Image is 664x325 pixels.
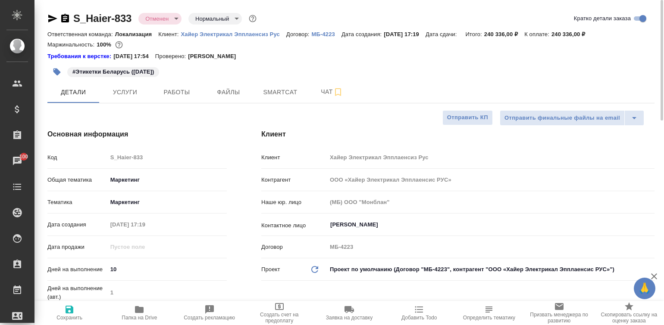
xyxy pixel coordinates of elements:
[637,279,652,297] span: 🙏
[184,315,235,321] span: Создать рекламацию
[311,87,353,97] span: Чат
[47,52,113,61] div: Нажми, чтобы открыть папку с инструкцией
[47,220,107,229] p: Дата создания
[47,265,107,274] p: Дней на выполнение
[524,31,551,37] p: К оплате:
[2,150,32,172] a: 100
[107,195,227,210] div: Маркетинг
[484,31,524,37] p: 240 336,00 ₽
[447,113,488,123] span: Отправить КП
[634,278,655,299] button: 🙏
[53,87,94,98] span: Детали
[34,301,104,325] button: Сохранить
[107,286,227,299] input: Пустое поле
[122,315,157,321] span: Папка на Drive
[104,87,146,98] span: Услуги
[442,110,493,125] button: Отправить КП
[384,31,426,37] p: [DATE] 17:19
[72,68,154,76] p: #Этикетки Беларусь ([DATE])
[551,31,592,37] p: 240 336,00 ₽
[208,87,249,98] span: Файлы
[47,176,107,184] p: Общая тематика
[326,315,373,321] span: Заявка на доставку
[156,87,197,98] span: Работы
[107,263,227,275] input: ✎ Введи что-нибудь
[66,68,160,75] span: Этикетки Беларусь (03.09.2025)
[107,241,183,253] input: Пустое поле
[56,315,82,321] span: Сохранить
[261,129,655,139] h4: Клиент
[47,41,97,48] p: Маржинальность:
[312,30,341,37] a: МБ-4223
[47,284,107,301] p: Дней на выполнение (авт.)
[47,13,58,24] button: Скопировать ссылку для ЯМессенджера
[47,198,107,207] p: Тематика
[115,31,159,37] p: Локализация
[138,13,182,25] div: Отменен
[188,52,242,61] p: [PERSON_NAME]
[193,15,232,22] button: Нормальный
[104,301,174,325] button: Папка на Drive
[333,87,343,97] svg: Подписаться
[463,315,515,321] span: Определить тематику
[465,31,484,37] p: Итого:
[384,301,454,325] button: Добавить Todo
[261,265,280,274] p: Проект
[454,301,524,325] button: Определить тематику
[426,31,459,37] p: Дата сдачи:
[158,31,181,37] p: Клиент:
[314,301,384,325] button: Заявка на доставку
[47,31,115,37] p: Ответственная команда:
[327,151,655,164] input: Пустое поле
[327,241,655,253] input: Пустое поле
[524,301,594,325] button: Призвать менеджера по развитию
[113,39,125,50] button: 0.00 RUB;
[188,13,242,25] div: Отменен
[261,243,327,251] p: Договор
[312,31,341,37] p: МБ-4223
[261,176,327,184] p: Контрагент
[107,173,227,187] div: Маркетинг
[261,221,327,230] p: Контактное лицо
[97,41,113,48] p: 100%
[594,301,664,325] button: Скопировать ссылку на оценку заказа
[250,312,309,324] span: Создать счет на предоплату
[261,153,327,162] p: Клиент
[14,152,34,161] span: 100
[599,312,659,324] span: Скопировать ссылку на оценку заказа
[650,224,651,226] button: Open
[260,87,301,98] span: Smartcat
[47,52,113,61] a: Требования к верстке:
[113,52,155,61] p: [DATE] 17:54
[500,110,625,126] button: Отправить финальные файлы на email
[47,129,227,139] h4: Основная информация
[181,31,286,37] p: Хайер Электрикал Эпплаенсиз Рус
[529,312,589,324] span: Призвать менеджера по развитию
[155,52,188,61] p: Проверено:
[181,30,286,37] a: Хайер Электрикал Эпплаенсиз Рус
[73,12,132,24] a: S_Haier-833
[504,113,620,123] span: Отправить финальные файлы на email
[327,262,655,277] div: Проект по умолчанию (Договор "МБ-4223", контрагент "ООО «Хайер Электрикал Эпплаенсис РУС»")
[500,110,644,126] div: split button
[107,151,227,164] input: Пустое поле
[327,173,655,186] input: Пустое поле
[60,13,70,24] button: Скопировать ссылку
[286,31,312,37] p: Договор:
[574,14,631,23] span: Кратко детали заказа
[247,13,258,24] button: Доп статусы указывают на важность/срочность заказа
[327,196,655,208] input: Пустое поле
[47,62,66,81] button: Добавить тэг
[261,198,327,207] p: Наше юр. лицо
[47,243,107,251] p: Дата продажи
[401,315,437,321] span: Добавить Todo
[341,31,384,37] p: Дата создания:
[174,301,244,325] button: Создать рекламацию
[47,153,107,162] p: Код
[143,15,171,22] button: Отменен
[244,301,314,325] button: Создать счет на предоплату
[107,218,183,231] input: Пустое поле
